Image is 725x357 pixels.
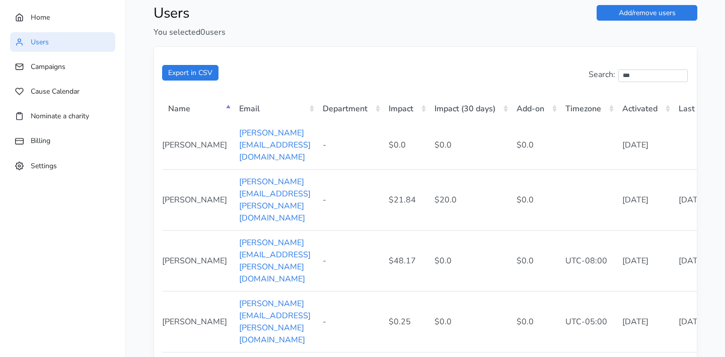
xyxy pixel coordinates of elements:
[428,169,511,230] td: $20.0
[317,95,383,121] th: Department: activate to sort column ascending
[616,95,673,121] th: Activated: activate to sort column ascending
[559,291,616,352] td: UTC-05:00
[317,169,383,230] td: -
[162,95,233,121] th: Name: activate to sort column descending
[616,291,673,352] td: [DATE]
[10,8,115,27] a: Home
[428,95,511,121] th: Impact (30 days): activate to sort column ascending
[10,57,115,77] a: Campaigns
[559,230,616,291] td: UTC-08:00
[428,230,511,291] td: $0.0
[239,237,311,284] a: [PERSON_NAME][EMAIL_ADDRESS][PERSON_NAME][DOMAIN_NAME]
[168,68,212,78] span: Export in CSV
[616,169,673,230] td: [DATE]
[317,291,383,352] td: -
[239,176,311,224] a: [PERSON_NAME][EMAIL_ADDRESS][PERSON_NAME][DOMAIN_NAME]
[559,95,616,121] th: Timezone: activate to sort column ascending
[239,127,311,163] a: [PERSON_NAME][EMAIL_ADDRESS][DOMAIN_NAME]
[597,5,697,21] a: Add/remove users
[618,69,688,82] input: Search:
[589,68,688,82] label: Search:
[317,121,383,169] td: -
[383,230,428,291] td: $48.17
[511,291,559,352] td: $0.0
[162,169,233,230] td: [PERSON_NAME]
[233,95,317,121] th: Email: activate to sort column ascending
[31,111,89,121] span: Nominate a charity
[162,121,233,169] td: [PERSON_NAME]
[200,27,205,38] span: 0
[616,230,673,291] td: [DATE]
[31,13,50,22] span: Home
[317,230,383,291] td: -
[31,87,80,96] span: Cause Calendar
[511,169,559,230] td: $0.0
[511,121,559,169] td: $0.0
[162,230,233,291] td: [PERSON_NAME]
[154,26,418,38] p: You selected users
[383,95,428,121] th: Impact: activate to sort column ascending
[428,291,511,352] td: $0.0
[616,121,673,169] td: [DATE]
[31,161,57,170] span: Settings
[239,298,311,345] a: [PERSON_NAME][EMAIL_ADDRESS][PERSON_NAME][DOMAIN_NAME]
[511,230,559,291] td: $0.0
[10,82,115,101] a: Cause Calendar
[31,136,50,146] span: Billing
[10,156,115,176] a: Settings
[10,32,115,52] a: Users
[31,37,49,47] span: Users
[511,95,559,121] th: Add-on: activate to sort column ascending
[154,5,418,22] h1: Users
[162,291,233,352] td: [PERSON_NAME]
[10,131,115,151] a: Billing
[31,62,65,72] span: Campaigns
[428,121,511,169] td: $0.0
[10,106,115,126] a: Nominate a charity
[383,169,428,230] td: $21.84
[383,121,428,169] td: $0.0
[383,291,428,352] td: $0.25
[162,65,219,81] button: Export in CSV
